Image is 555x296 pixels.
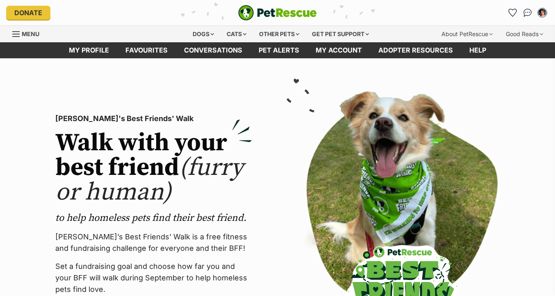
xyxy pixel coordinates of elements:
[521,6,534,19] a: Conversations
[55,131,252,205] h2: Walk with your best friend
[238,5,317,21] img: logo-e224e6f780fb5917bec1dbf3a21bbac754714ae5b6737aabdf751b685950b380.svg
[55,231,252,254] p: [PERSON_NAME]’s Best Friends' Walk is a free fitness and fundraising challenge for everyone and t...
[55,152,243,208] span: (furry or human)
[221,26,252,42] div: Cats
[6,6,50,20] a: Donate
[187,26,220,42] div: Dogs
[55,261,252,295] p: Set a fundraising goal and choose how far you and your BFF will walk during September to help hom...
[176,42,250,58] a: conversations
[506,6,549,19] ul: Account quick links
[117,42,176,58] a: Favourites
[538,9,546,17] img: Vivienne Pham profile pic
[506,6,519,19] a: Favourites
[461,42,494,58] a: Help
[55,113,252,124] p: [PERSON_NAME]'s Best Friends' Walk
[307,42,370,58] a: My account
[61,42,117,58] a: My profile
[238,5,317,21] a: PetRescue
[55,211,252,225] p: to help homeless pets find their best friend.
[523,9,532,17] img: chat-41dd97257d64d25036548639549fe6c8038ab92f7586957e7f3b1b290dea8141.svg
[253,26,305,42] div: Other pets
[500,26,549,42] div: Good Reads
[436,26,498,42] div: About PetRescue
[536,6,549,19] button: My account
[370,42,461,58] a: Adopter resources
[306,26,375,42] div: Get pet support
[12,26,45,41] a: Menu
[250,42,307,58] a: Pet alerts
[22,30,39,37] span: Menu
